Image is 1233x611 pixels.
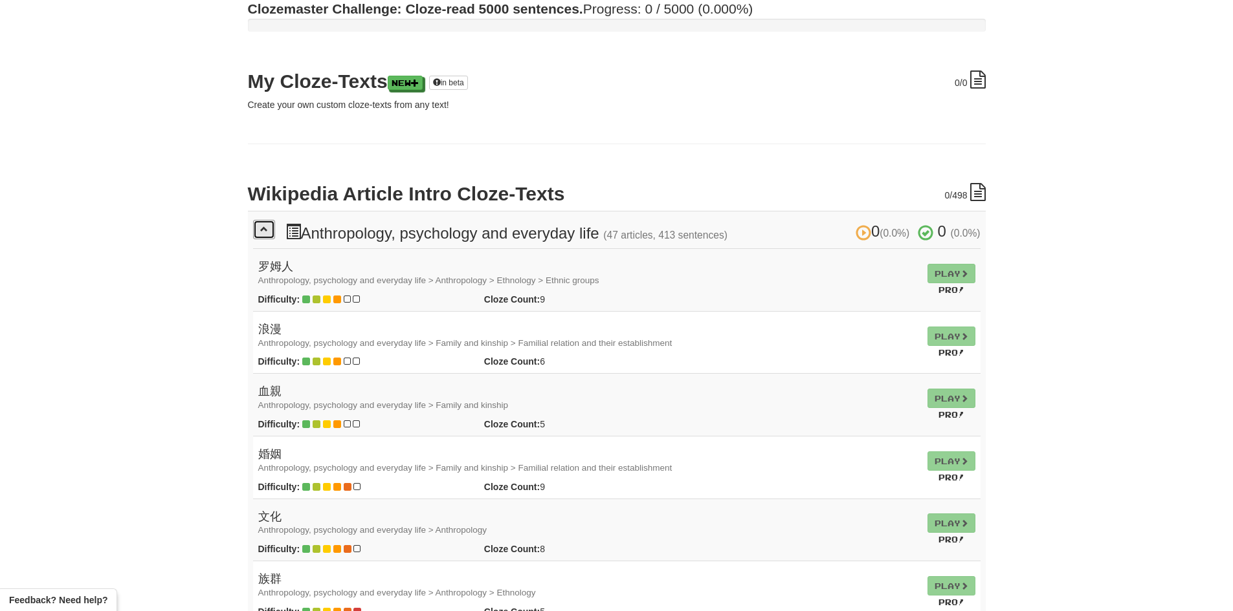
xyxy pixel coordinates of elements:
[258,261,917,286] h4: 罗姆人
[484,356,540,367] strong: Cloze Count:
[258,323,917,349] h4: 浪漫
[939,597,964,606] small: Pro!
[248,98,986,111] p: Create your own custom cloze-texts from any text!
[955,70,985,89] div: /0
[939,348,964,357] small: Pro!
[258,511,917,537] h4: 文化
[248,1,583,16] strong: Clozemaster Challenge: Cloze-read 5000 sentences.
[9,594,107,606] span: Open feedback widget
[944,190,950,200] span: 0
[484,544,540,554] strong: Cloze Count:
[388,76,423,90] a: New
[258,275,599,285] small: Anthropology, psychology and everyday life > Anthropology > Ethnology > Ethnic groups
[484,294,540,305] strong: Cloze Count:
[484,419,540,429] strong: Cloze Count:
[951,228,981,239] small: (0.0%)
[484,482,540,492] strong: Cloze Count:
[603,230,728,241] small: (47 articles, 413 sentences)
[474,418,644,431] div: 5
[258,356,300,367] strong: Difficulty:
[258,294,300,305] strong: Difficulty:
[880,228,909,239] small: (0.0%)
[258,588,536,597] small: Anthropology, psychology and everyday life > Anthropology > Ethnology
[258,544,300,554] strong: Difficulty:
[258,482,300,492] strong: Difficulty:
[939,473,964,482] small: Pro!
[248,183,986,204] h2: Wikipedia Article Intro Cloze-Texts
[474,293,644,306] div: 9
[248,1,753,16] span: Progress: 0 / 5000 (0.000%)
[258,448,917,474] h4: 婚姻
[258,338,672,348] small: Anthropology, psychology and everyday life > Family and kinship > Familial relation and their est...
[258,385,917,411] h4: 血親
[285,223,981,242] h3: Anthropology, psychology and everyday life
[474,542,644,555] div: 8
[258,400,509,410] small: Anthropology, psychology and everyday life > Family and kinship
[939,410,964,419] small: Pro!
[939,535,964,544] small: Pro!
[474,355,644,368] div: 6
[955,78,960,88] span: 0
[258,573,917,599] h4: 族群
[429,76,468,90] a: in beta
[856,222,914,240] span: 0
[258,463,672,473] small: Anthropology, psychology and everyday life > Family and kinship > Familial relation and their est...
[258,525,487,535] small: Anthropology, psychology and everyday life > Anthropology
[944,183,985,202] div: /498
[248,70,986,92] h2: My Cloze-Texts
[938,222,946,240] span: 0
[939,285,964,294] small: Pro!
[258,419,300,429] strong: Difficulty:
[474,480,644,493] div: 9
